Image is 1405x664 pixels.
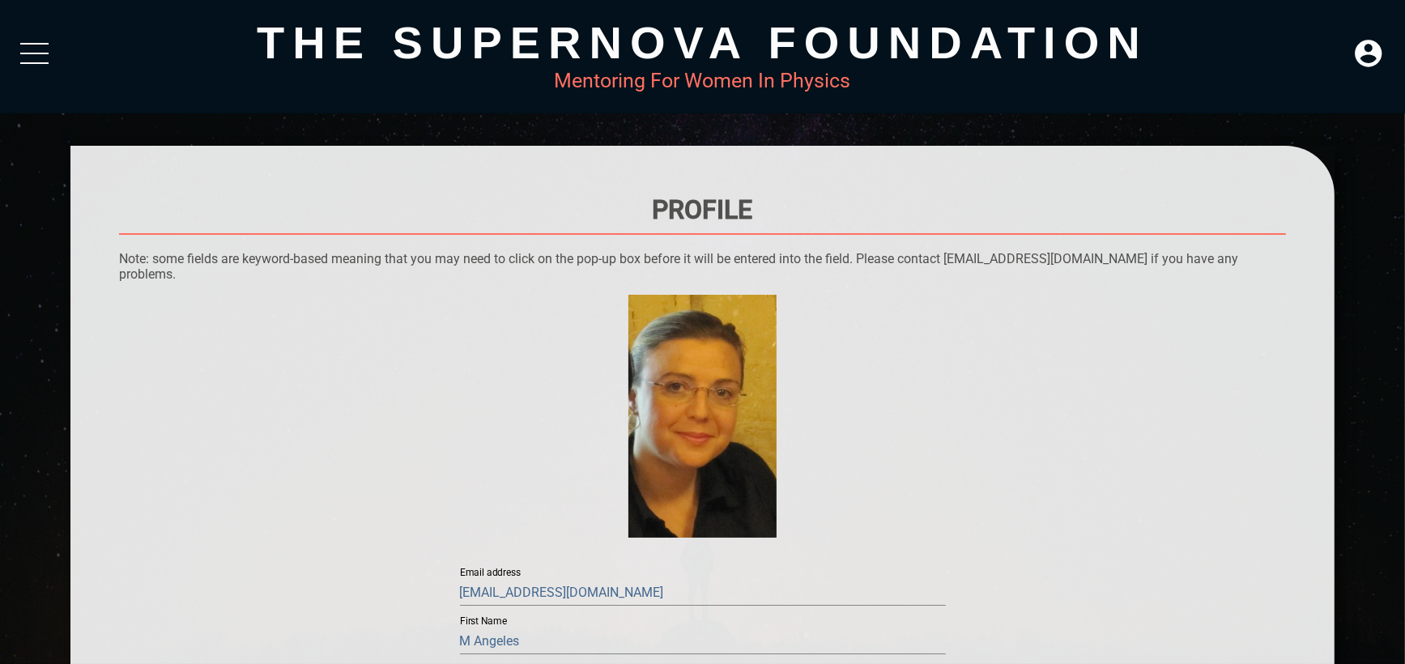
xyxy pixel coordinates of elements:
[119,194,1287,225] h1: Profile
[70,16,1335,69] div: The Supernova Foundation
[460,580,946,606] input: Email address
[119,251,1287,282] p: Note: some fields are keyword-based meaning that you may need to click on the pop-up box before i...
[460,628,946,654] input: First Name
[460,568,521,578] label: Email address
[460,617,507,627] label: First Name
[70,69,1335,92] div: Mentoring For Women In Physics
